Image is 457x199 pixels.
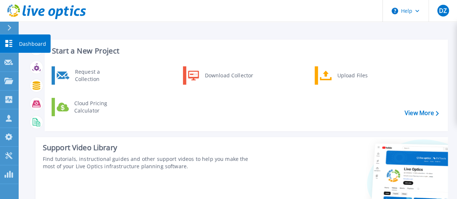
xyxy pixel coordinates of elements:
[71,100,125,114] div: Cloud Pricing Calculator
[52,66,127,85] a: Request a Collection
[405,110,439,117] a: View More
[315,66,390,85] a: Upload Files
[52,98,127,116] a: Cloud Pricing Calculator
[43,143,257,152] div: Support Video Library
[201,68,256,83] div: Download Collector
[52,47,438,55] h3: Start a New Project
[183,66,258,85] a: Download Collector
[19,34,46,54] p: Dashboard
[43,155,257,170] div: Find tutorials, instructional guides and other support videos to help you make the most of your L...
[439,8,447,14] span: DZ
[71,68,125,83] div: Request a Collection
[334,68,388,83] div: Upload Files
